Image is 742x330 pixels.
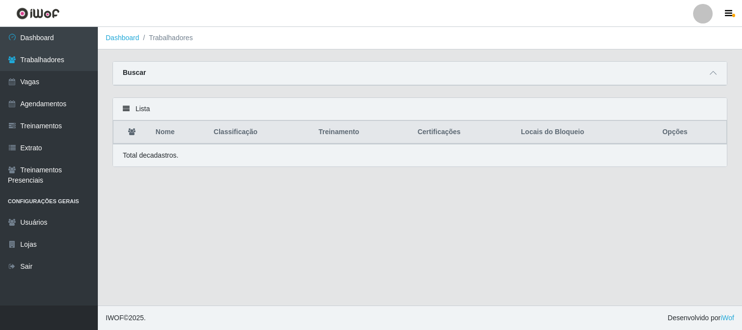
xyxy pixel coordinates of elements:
[150,121,208,144] th: Nome
[412,121,515,144] th: Certificações
[106,313,146,323] span: © 2025 .
[106,314,124,322] span: IWOF
[313,121,412,144] th: Treinamento
[123,150,179,161] p: Total de cadastros.
[98,27,742,49] nav: breadcrumb
[515,121,656,144] th: Locais do Bloqueio
[16,7,60,20] img: CoreUI Logo
[656,121,726,144] th: Opções
[139,33,193,43] li: Trabalhadores
[208,121,313,144] th: Classificação
[720,314,734,322] a: iWof
[123,69,146,76] strong: Buscar
[668,313,734,323] span: Desenvolvido por
[113,98,727,120] div: Lista
[106,34,139,42] a: Dashboard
